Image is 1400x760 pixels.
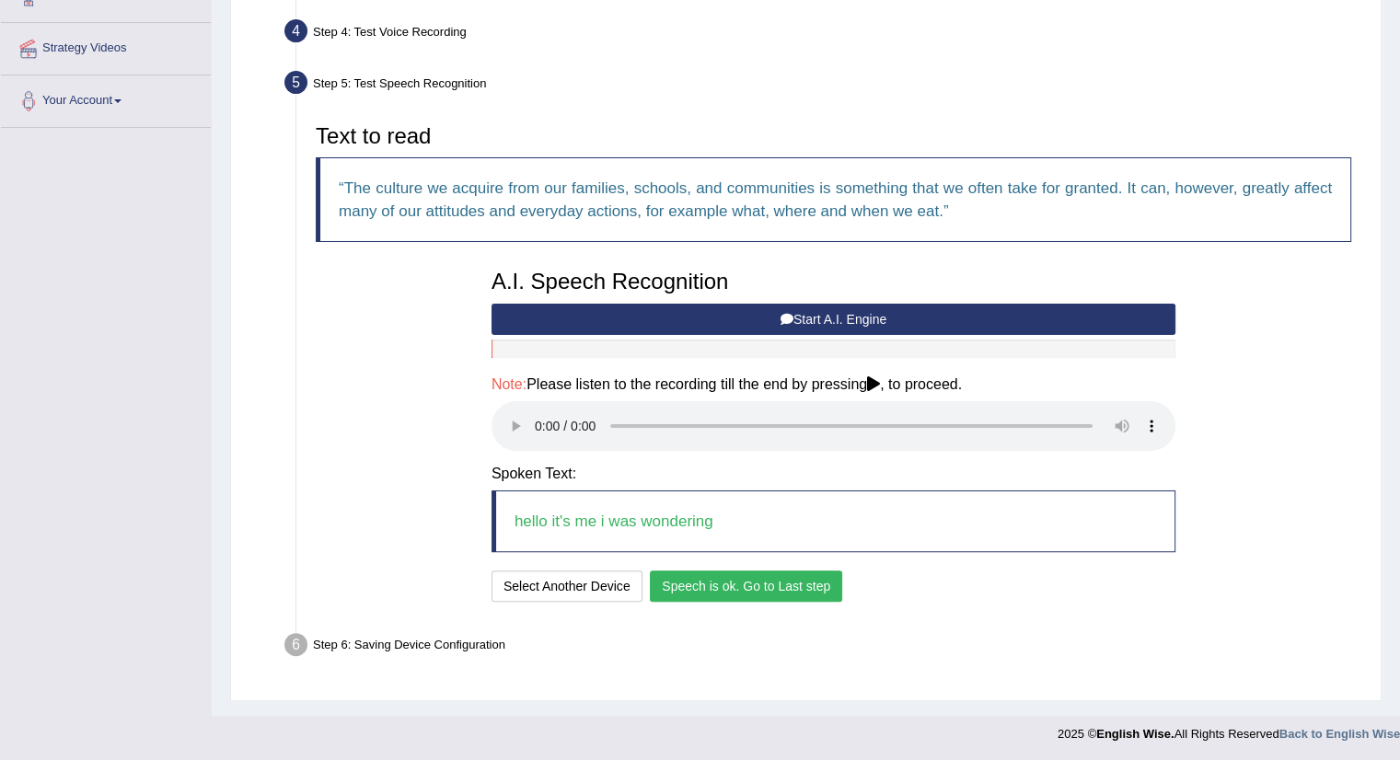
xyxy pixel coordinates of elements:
[492,490,1175,552] blockquote: hello it's me i was wondering
[492,304,1175,335] button: Start A.I. Engine
[316,124,1351,148] h3: Text to read
[1,23,211,69] a: Strategy Videos
[1,75,211,121] a: Your Account
[492,270,1175,294] h3: A.I. Speech Recognition
[492,466,1175,482] h4: Spoken Text:
[1096,727,1174,741] strong: English Wise.
[492,376,526,392] span: Note:
[492,376,1175,393] h4: Please listen to the recording till the end by pressing , to proceed.
[276,628,1372,668] div: Step 6: Saving Device Configuration
[1279,727,1400,741] a: Back to English Wise
[276,14,1372,54] div: Step 4: Test Voice Recording
[276,65,1372,106] div: Step 5: Test Speech Recognition
[1058,716,1400,743] div: 2025 © All Rights Reserved
[339,179,1332,220] q: The culture we acquire from our families, schools, and communities is something that we often tak...
[650,570,842,602] button: Speech is ok. Go to Last step
[492,570,642,602] button: Select Another Device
